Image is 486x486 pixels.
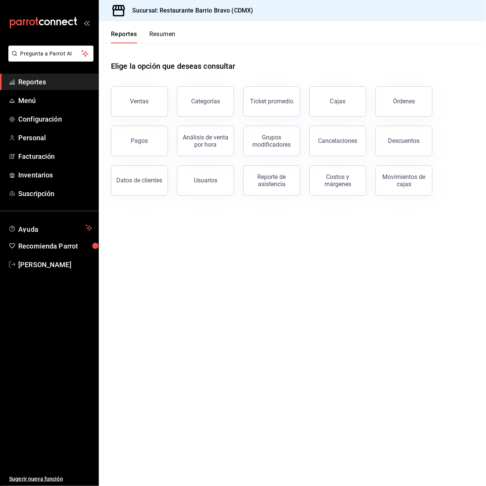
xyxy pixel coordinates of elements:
[250,98,293,105] div: Ticket promedio
[375,165,432,196] button: Movimientos de cajas
[380,173,427,188] div: Movimientos de cajas
[248,134,295,148] div: Grupos modificadores
[18,260,92,270] span: [PERSON_NAME]
[111,86,168,117] button: Ventas
[309,86,366,117] a: Cajas
[18,77,92,87] span: Reportes
[388,137,420,144] div: Descuentos
[149,30,176,43] button: Resumen
[111,126,168,156] button: Pagos
[111,60,236,72] h1: Elige la opción que deseas consultar
[111,30,137,43] button: Reportes
[314,173,361,188] div: Costos y márgenes
[18,223,82,233] span: Ayuda
[309,126,366,156] button: Cancelaciones
[21,50,82,58] span: Pregunta a Parrot AI
[18,170,92,180] span: Inventarios
[18,95,92,106] span: Menú
[243,86,300,117] button: Ticket promedio
[194,177,217,184] div: Usuarios
[243,126,300,156] button: Grupos modificadores
[130,98,149,105] div: Ventas
[18,151,92,161] span: Facturación
[131,137,148,144] div: Pagos
[182,134,229,148] div: Análisis de venta por hora
[177,86,234,117] button: Categorías
[393,98,415,105] div: Órdenes
[111,30,176,43] div: navigation tabs
[318,137,358,144] div: Cancelaciones
[309,165,366,196] button: Costos y márgenes
[18,241,92,251] span: Recomienda Parrot
[330,97,346,106] div: Cajas
[8,46,93,62] button: Pregunta a Parrot AI
[18,188,92,199] span: Suscripción
[84,20,90,26] button: open_drawer_menu
[243,165,300,196] button: Reporte de asistencia
[18,133,92,143] span: Personal
[177,126,234,156] button: Análisis de venta por hora
[18,114,92,124] span: Configuración
[9,475,92,483] span: Sugerir nueva función
[5,55,93,63] a: Pregunta a Parrot AI
[375,126,432,156] button: Descuentos
[177,165,234,196] button: Usuarios
[111,165,168,196] button: Datos de clientes
[117,177,163,184] div: Datos de clientes
[126,6,253,15] h3: Sucursal: Restaurante Barrio Bravo (CDMX)
[191,98,220,105] div: Categorías
[248,173,295,188] div: Reporte de asistencia
[375,86,432,117] button: Órdenes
